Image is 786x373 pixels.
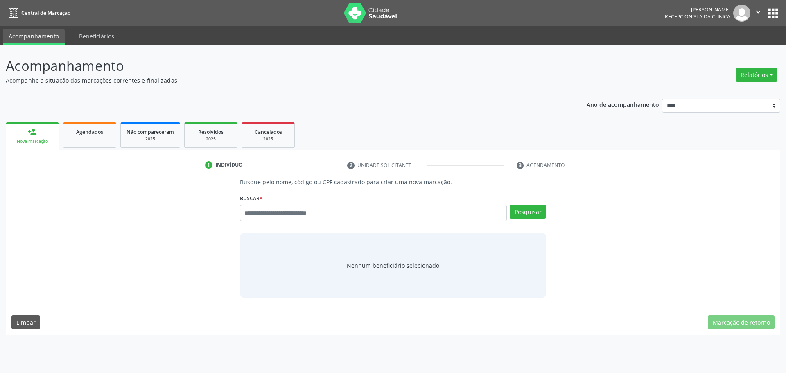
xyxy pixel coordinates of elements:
[240,178,547,186] p: Busque pelo nome, código ou CPF cadastrado para criar uma nova marcação.
[6,56,548,76] p: Acompanhamento
[587,99,659,109] p: Ano de acompanhamento
[255,129,282,136] span: Cancelados
[6,6,70,20] a: Central de Marcação
[665,6,730,13] div: [PERSON_NAME]
[28,127,37,136] div: person_add
[73,29,120,43] a: Beneficiários
[11,315,40,329] button: Limpar
[198,129,224,136] span: Resolvidos
[205,161,212,169] div: 1
[215,161,243,169] div: Indivíduo
[665,13,730,20] span: Recepcionista da clínica
[190,136,231,142] div: 2025
[126,129,174,136] span: Não compareceram
[21,9,70,16] span: Central de Marcação
[248,136,289,142] div: 2025
[750,5,766,22] button: 
[76,129,103,136] span: Agendados
[240,192,262,205] label: Buscar
[11,138,53,145] div: Nova marcação
[733,5,750,22] img: img
[3,29,65,45] a: Acompanhamento
[510,205,546,219] button: Pesquisar
[754,7,763,16] i: 
[766,6,780,20] button: apps
[6,76,548,85] p: Acompanhe a situação das marcações correntes e finalizadas
[736,68,777,82] button: Relatórios
[347,261,439,270] span: Nenhum beneficiário selecionado
[126,136,174,142] div: 2025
